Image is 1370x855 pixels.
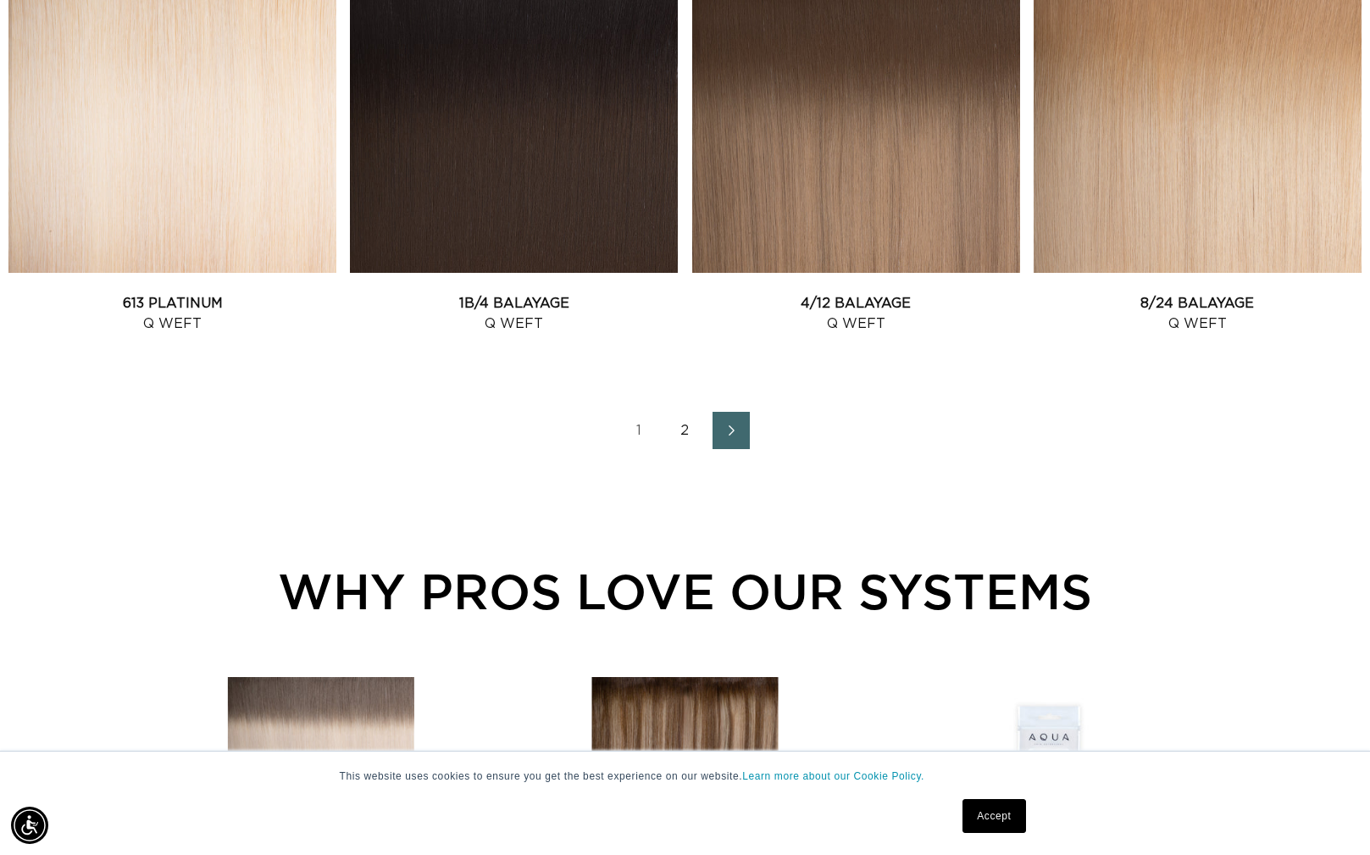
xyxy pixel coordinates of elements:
a: Accept [962,799,1025,833]
a: Next page [713,412,750,449]
a: 8/24 Balayage Q Weft [1034,293,1362,334]
a: 1B/4 Balayage Q Weft [350,293,678,334]
p: This website uses cookies to ensure you get the best experience on our website. [340,769,1031,784]
a: 4/12 Balayage Q Weft [692,293,1020,334]
div: Accessibility Menu [11,807,48,844]
nav: Pagination [8,412,1362,449]
a: Page 1 [621,412,658,449]
a: 613 Platinum Q Weft [8,293,336,334]
a: Page 2 [667,412,704,449]
div: WHY PROS LOVE OUR SYSTEMS [102,554,1268,628]
a: Learn more about our Cookie Policy. [742,770,924,782]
